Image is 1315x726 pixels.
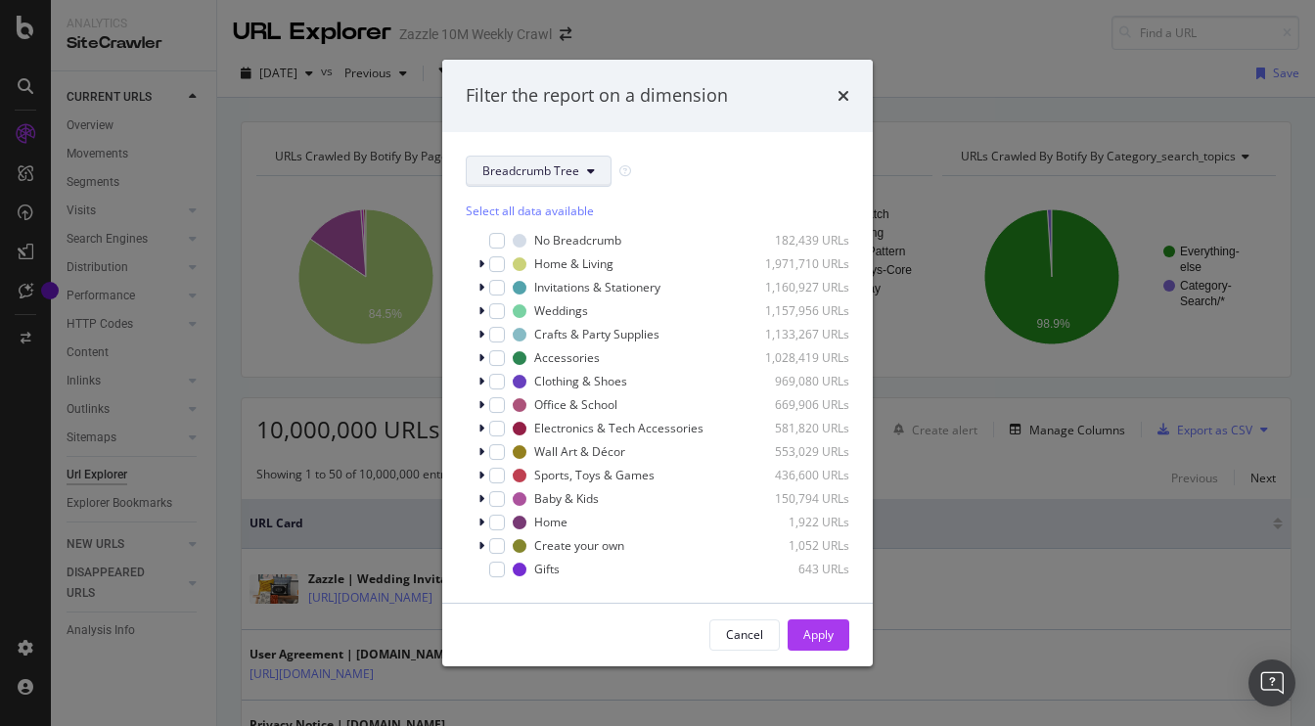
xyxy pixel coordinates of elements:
[753,467,849,483] div: 436,600 URLs
[466,83,728,109] div: Filter the report on a dimension
[534,255,613,272] div: Home & Living
[753,490,849,507] div: 150,794 URLs
[534,561,560,577] div: Gifts
[788,619,849,651] button: Apply
[753,232,849,249] div: 182,439 URLs
[534,396,617,413] div: Office & School
[753,420,849,436] div: 581,820 URLs
[534,302,588,319] div: Weddings
[753,326,849,342] div: 1,133,267 URLs
[534,373,627,389] div: Clothing & Shoes
[534,467,655,483] div: Sports, Toys & Games
[534,490,599,507] div: Baby & Kids
[753,373,849,389] div: 969,080 URLs
[838,83,849,109] div: times
[442,60,873,666] div: modal
[1248,659,1295,706] div: Open Intercom Messenger
[534,279,660,295] div: Invitations & Stationery
[466,156,612,187] button: Breadcrumb Tree
[753,443,849,460] div: 553,029 URLs
[753,561,849,577] div: 643 URLs
[753,302,849,319] div: 1,157,956 URLs
[803,626,834,643] div: Apply
[753,537,849,554] div: 1,052 URLs
[726,626,763,643] div: Cancel
[534,326,659,342] div: Crafts & Party Supplies
[753,514,849,530] div: 1,922 URLs
[753,255,849,272] div: 1,971,710 URLs
[534,443,625,460] div: Wall Art & Décor
[534,514,567,530] div: Home
[753,396,849,413] div: 669,906 URLs
[466,203,849,219] div: Select all data available
[534,420,703,436] div: Electronics & Tech Accessories
[534,537,624,554] div: Create your own
[482,162,579,179] span: Breadcrumb Tree
[709,619,780,651] button: Cancel
[753,349,849,366] div: 1,028,419 URLs
[534,349,600,366] div: Accessories
[534,232,621,249] div: No Breadcrumb
[753,279,849,295] div: 1,160,927 URLs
